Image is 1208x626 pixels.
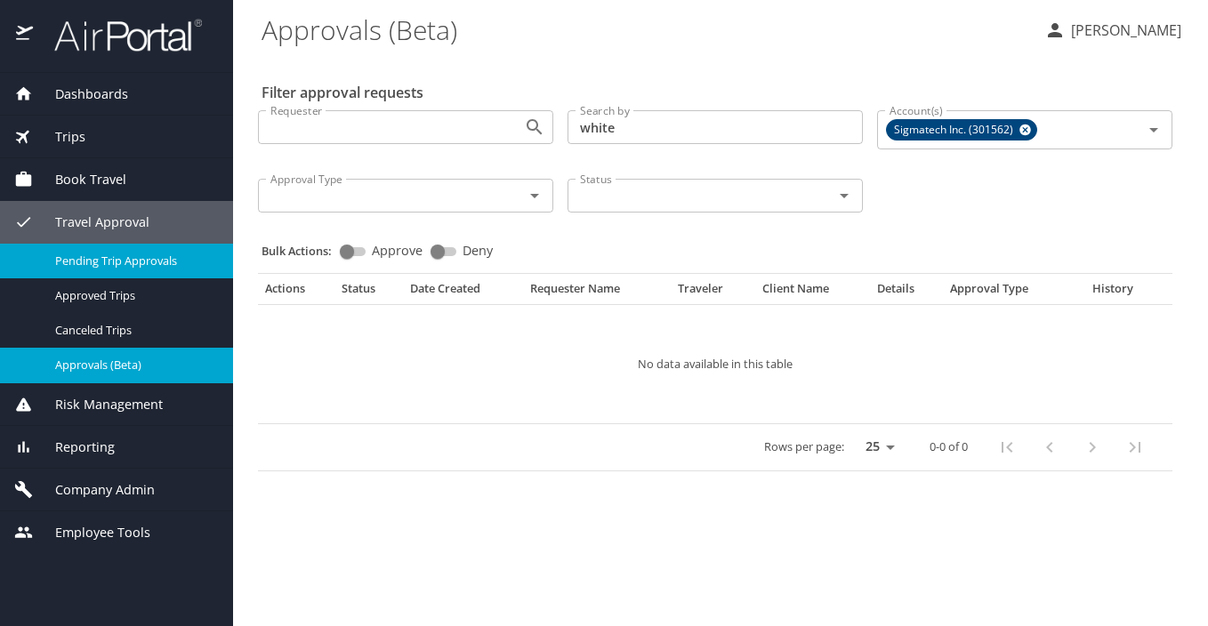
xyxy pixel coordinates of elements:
[55,322,212,339] span: Canceled Trips
[262,2,1030,57] h1: Approvals (Beta)
[35,18,202,52] img: airportal-logo.png
[1066,20,1181,41] p: [PERSON_NAME]
[33,170,126,189] span: Book Travel
[55,287,212,304] span: Approved Trips
[851,434,901,461] select: rows per page
[463,245,493,257] span: Deny
[33,213,149,232] span: Travel Approval
[568,110,863,144] input: Search by first or last name
[943,281,1074,304] th: Approval Type
[55,253,212,269] span: Pending Trip Approvals
[523,281,671,304] th: Requester Name
[33,127,85,147] span: Trips
[311,358,1119,370] p: No data available in this table
[403,281,523,304] th: Date Created
[1074,281,1152,304] th: History
[832,183,857,208] button: Open
[258,281,1172,471] table: Approval table
[33,523,150,542] span: Employee Tools
[372,245,423,257] span: Approve
[262,243,346,259] p: Bulk Actions:
[262,78,423,107] h2: Filter approval requests
[1037,14,1188,46] button: [PERSON_NAME]
[764,441,844,453] p: Rows per page:
[671,281,755,304] th: Traveler
[258,281,334,304] th: Actions
[55,357,212,373] span: Approvals (Beta)
[887,121,1024,140] span: Sigmatech Inc. (301562)
[33,84,128,104] span: Dashboards
[33,395,163,414] span: Risk Management
[522,115,547,140] button: Open
[930,441,968,453] p: 0-0 of 0
[334,281,403,304] th: Status
[33,437,115,457] span: Reporting
[33,480,155,500] span: Company Admin
[522,183,547,208] button: Open
[1141,117,1166,142] button: Open
[886,119,1037,140] div: Sigmatech Inc. (301562)
[16,18,35,52] img: icon-airportal.png
[755,281,870,304] th: Client Name
[870,281,943,304] th: Details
